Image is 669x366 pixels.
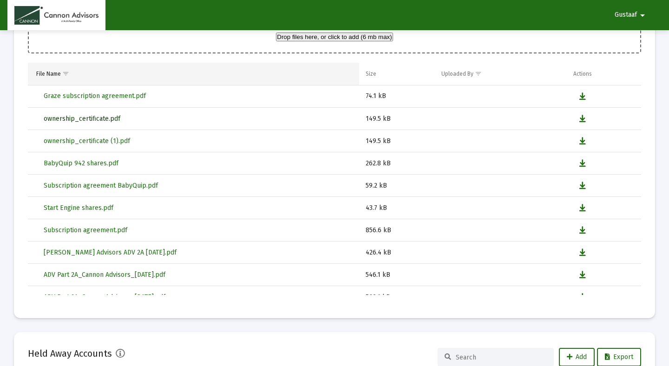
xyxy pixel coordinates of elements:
[36,288,173,307] button: ADV Part 2A_Cannon Advisors_[DATE].pdf
[366,70,376,78] div: Size
[44,271,165,279] span: ADV Part 2A_Cannon Advisors_[DATE].pdf
[366,159,428,168] div: 262.8 kB
[36,110,128,128] button: ownership_certificate.pdf
[366,226,428,235] div: 856.6 kB
[14,6,98,25] img: Dashboard
[441,70,473,78] div: Uploaded By
[637,6,648,25] mat-icon: arrow_drop_down
[44,248,177,256] span: [PERSON_NAME] Advisors ADV 2A [DATE].pdf
[366,181,428,190] div: 59.2 kB
[36,154,126,173] button: BabyQuip 942 shares.pdf
[28,346,112,361] h2: Held Away Accounts
[605,353,633,361] span: Export
[36,199,121,217] button: Start Engine shares.pdf
[36,243,184,262] button: [PERSON_NAME] Advisors ADV 2A [DATE].pdf
[573,70,592,78] div: Actions
[28,63,359,85] td: Column File Name
[366,203,428,213] div: 43.7 kB
[603,6,659,24] button: Gustaaf
[615,11,637,19] span: Gustaaf
[44,115,120,123] span: ownership_certificate.pdf
[44,204,113,212] span: Start Engine shares.pdf
[36,132,138,150] button: ownership_certificate (1).pdf
[36,176,165,195] button: Subscription agreement BabyQuip.pdf
[44,159,118,167] span: BabyQuip 942 shares.pdf
[44,226,127,234] span: Subscription agreement.pdf
[36,70,61,78] div: File Name
[366,293,428,302] div: 569.1 kB
[366,137,428,146] div: 149.5 kB
[456,353,547,361] input: Search
[44,182,158,190] span: Subscription agreement BabyQuip.pdf
[62,70,69,77] span: Show filter options for column 'File Name'
[28,63,641,295] div: Data grid
[44,137,130,145] span: ownership_certificate (1).pdf
[276,33,393,41] button: Drop files here, or click to add (6 mb max)
[44,92,146,100] span: Graze subscription agreement.pdf
[359,63,435,85] td: Column Size
[435,63,567,85] td: Column Uploaded By
[36,87,153,105] button: Graze subscription agreement.pdf
[36,266,173,284] button: ADV Part 2A_Cannon Advisors_[DATE].pdf
[44,293,165,301] span: ADV Part 2A_Cannon Advisors_[DATE].pdf
[366,248,428,257] div: 426.4 kB
[36,221,135,240] button: Subscription agreement.pdf
[567,63,641,85] td: Column Actions
[366,114,428,124] div: 149.5 kB
[475,70,482,77] span: Show filter options for column 'Uploaded By'
[567,353,587,361] span: Add
[366,270,428,280] div: 546.1 kB
[366,91,428,101] div: 74.1 kB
